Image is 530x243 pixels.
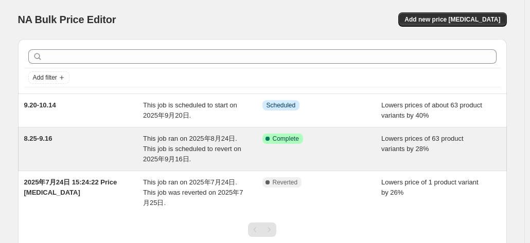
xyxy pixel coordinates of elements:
nav: Pagination [248,222,276,237]
span: Lowers prices of 63 product variants by 28% [381,135,464,153]
span: Reverted [273,178,298,186]
span: This job is scheduled to start on 2025年9月20日. [143,101,237,119]
span: Add filter [33,73,57,82]
span: NA Bulk Price Editor [18,14,116,25]
button: Add filter [28,71,69,84]
span: 9.20-10.14 [24,101,56,109]
span: Complete [273,135,299,143]
span: Scheduled [267,101,296,109]
span: Lowers price of 1 product variant by 26% [381,178,479,196]
span: Add new price [MEDICAL_DATA] [404,15,500,24]
span: This job ran on 2025年7月24日. This job was reverted on 2025年7月25日. [143,178,243,207]
span: This job ran on 2025年8月24日. This job is scheduled to revert on 2025年9月16日. [143,135,241,163]
button: Add new price [MEDICAL_DATA] [398,12,506,27]
span: Lowers prices of about 63 product variants by 40% [381,101,482,119]
span: 8.25-9.16 [24,135,52,142]
span: 2025年7月24日 15:24:22 Price [MEDICAL_DATA] [24,178,117,196]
